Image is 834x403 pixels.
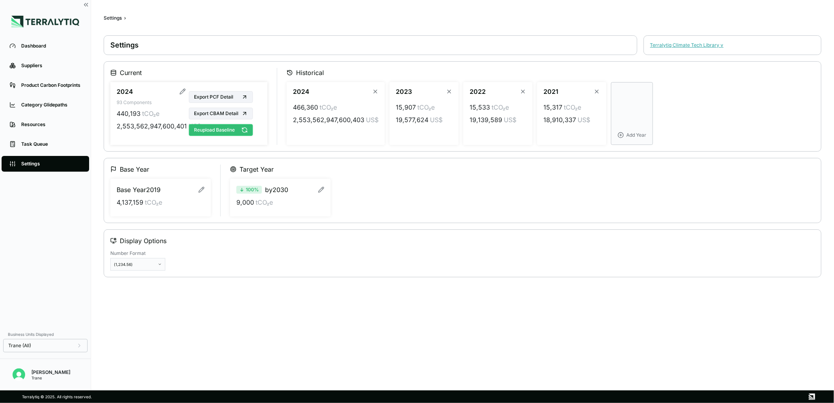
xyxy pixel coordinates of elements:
[265,185,288,194] span: by 2030
[142,109,159,118] span: tCO₂e
[117,87,133,96] span: 2024
[21,43,81,49] div: Dashboard
[21,121,81,128] div: Resources
[296,68,324,77] span: Historical
[194,94,233,100] span: Export PCF Detail
[104,15,122,21] div: Settings
[246,187,259,193] span: 100 %
[564,103,581,112] span: tCO₂e
[543,103,562,112] span: 15,317
[110,250,165,256] label: Number Format
[31,376,70,380] div: Trane
[470,87,486,96] span: 2022
[110,258,165,271] button: (1,234.56)
[3,330,88,339] div: Business Units Displayed
[543,87,558,96] span: 2021
[117,185,161,194] span: Base Year 2019
[117,99,186,106] div: 93 Components
[189,124,253,136] button: Reupload Baseline
[21,102,81,108] div: Category Glidepaths
[124,15,126,21] span: ›
[189,91,253,103] button: Export PCF Detail
[8,343,31,349] span: Trane (All)
[578,115,590,125] span: US$
[650,42,724,48] a: Terralytiq Climate Tech Library v
[256,198,273,207] span: tCO₂e
[21,161,81,167] div: Settings
[114,262,133,267] span: (1,234.56)
[120,68,142,77] span: Current
[240,165,274,174] span: Target Year
[396,87,412,96] span: 2023
[293,87,309,96] span: 2024
[430,115,443,125] span: US$
[13,368,25,381] img: Cal Krause
[492,103,509,112] span: tCO₂e
[626,132,646,138] span: Add Year
[396,103,416,112] span: 15,907
[396,115,428,125] span: 19,577,624
[320,103,337,112] span: tCO₂e
[11,16,79,27] img: Logo
[189,108,253,119] button: Export CBAM Detail
[145,198,162,207] span: tCO₂e
[21,62,81,69] div: Suppliers
[120,236,166,245] span: Display Options
[110,40,631,50] h1: Settings
[470,103,490,112] span: 15,533
[470,115,502,125] span: 19,139,589
[117,198,143,207] span: 4,137,159
[117,121,187,131] span: 2,553,562,947,600,401
[117,109,141,118] span: 440,193
[31,369,70,376] div: [PERSON_NAME]
[21,141,81,147] div: Task Queue
[120,165,149,174] span: Base Year
[194,110,238,117] span: Export CBAM Detail
[293,103,318,112] span: 466,360
[9,365,28,384] button: Open user button
[293,115,364,125] span: 2,553,562,947,600,403
[611,82,653,145] button: Add Year
[504,115,516,125] span: US$
[21,82,81,88] div: Product Carbon Footprints
[236,198,254,207] span: 9,000
[366,115,379,125] span: US$
[543,115,576,125] span: 18,910,337
[417,103,435,112] span: tCO₂e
